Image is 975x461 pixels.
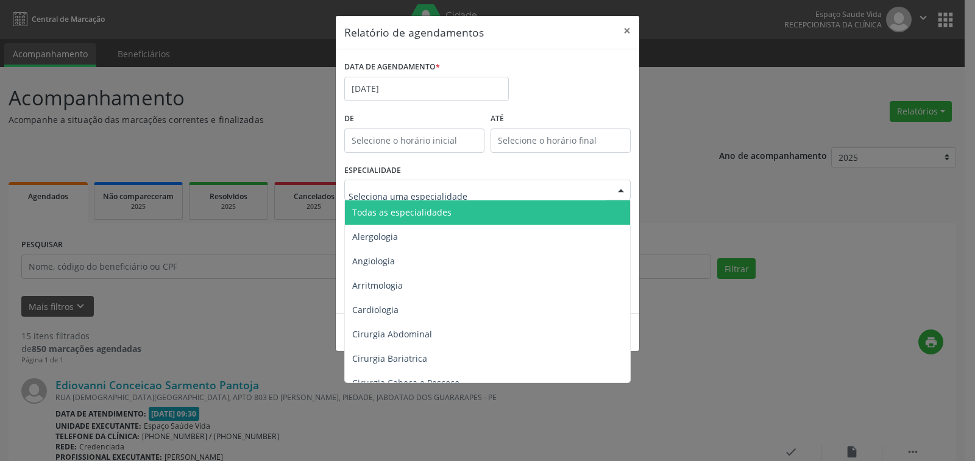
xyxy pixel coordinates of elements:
h5: Relatório de agendamentos [344,24,484,40]
span: Arritmologia [352,280,403,291]
input: Selecione o horário final [491,128,631,153]
span: Cirurgia Cabeça e Pescoço [352,377,459,389]
span: Alergologia [352,231,398,242]
label: DATA DE AGENDAMENTO [344,58,440,77]
label: De [344,110,484,128]
input: Selecione o horário inicial [344,128,484,153]
span: Cirurgia Bariatrica [352,353,427,364]
span: Cardiologia [352,304,399,315]
button: Close [615,16,639,46]
input: Seleciona uma especialidade [349,184,606,208]
span: Angiologia [352,255,395,267]
span: Todas as especialidades [352,206,452,218]
label: ESPECIALIDADE [344,161,401,180]
label: ATÉ [491,110,631,128]
input: Selecione uma data ou intervalo [344,77,509,101]
span: Cirurgia Abdominal [352,328,432,340]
